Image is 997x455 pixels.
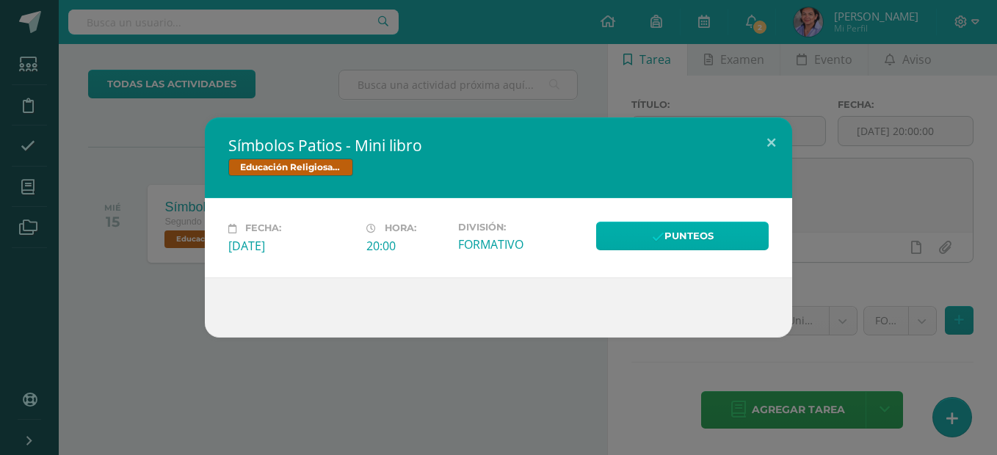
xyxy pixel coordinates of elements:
span: Hora: [385,223,416,234]
h2: Símbolos Patios - Mini libro [228,135,769,156]
a: Educación Religiosa Escolar [228,159,353,176]
label: División: [458,222,584,233]
div: [DATE] [228,238,355,254]
div: 20:00 [366,238,446,254]
button: Close (Esc) [750,117,792,167]
a: Punteos [596,222,769,250]
div: FORMATIVO [458,236,584,252]
span: Fecha: [245,223,281,234]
